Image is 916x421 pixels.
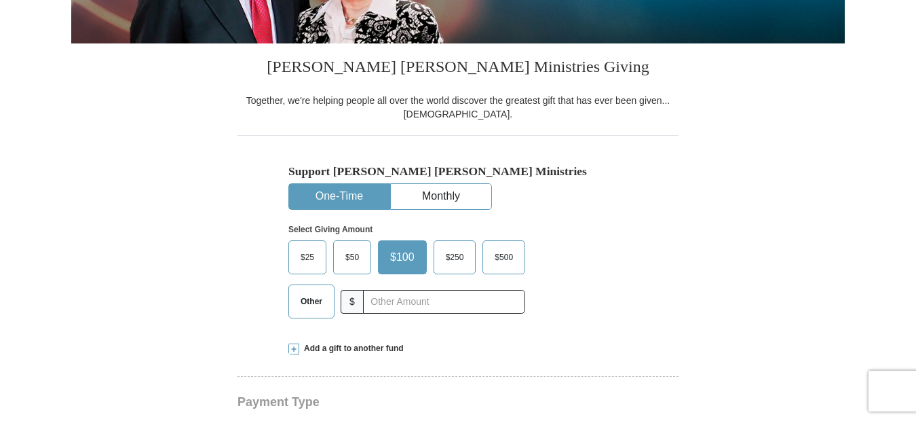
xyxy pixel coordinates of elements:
span: $500 [488,247,520,268]
span: $ [341,290,364,314]
button: Monthly [391,184,491,209]
h4: Payment Type [237,397,679,407]
button: One-Time [289,184,389,209]
span: Other [294,291,329,312]
span: $100 [383,247,421,268]
span: $250 [439,247,471,268]
div: Together, we're helping people all over the world discover the greatest gift that has ever been g... [237,94,679,121]
h3: [PERSON_NAME] [PERSON_NAME] Ministries Giving [237,43,679,94]
span: $25 [294,247,321,268]
h5: Support [PERSON_NAME] [PERSON_NAME] Ministries [288,164,628,179]
span: $50 [339,247,366,268]
span: Add a gift to another fund [299,343,404,354]
strong: Select Giving Amount [288,225,373,234]
input: Other Amount [363,290,525,314]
